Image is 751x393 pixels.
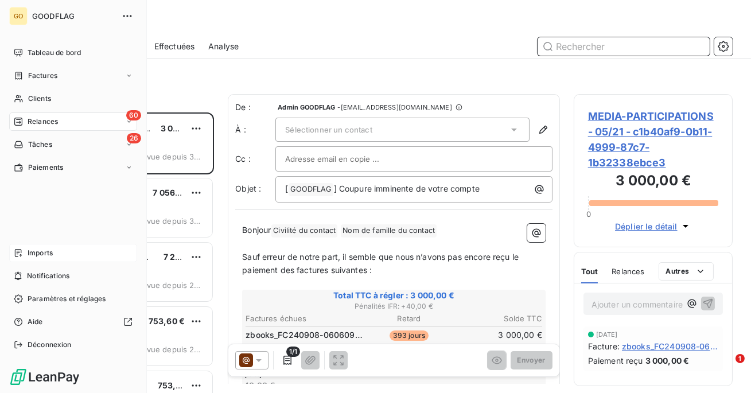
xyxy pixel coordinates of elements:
span: 1/1 [286,347,300,357]
span: Tâches [28,139,52,150]
span: Relances [612,267,644,276]
span: [DATE] [596,331,618,338]
span: Paiement reçu [588,355,643,367]
th: Solde TTC [453,313,543,325]
span: Pénalités IFR : + 40,00 € [244,301,544,312]
span: prévue depuis 343 jours [134,152,203,161]
span: Imports [28,248,53,258]
span: Factures [28,71,57,81]
span: Paiements [28,162,63,173]
label: À : [235,124,275,135]
span: prévue depuis 267 jours [134,281,203,290]
span: 26 [127,133,141,143]
span: MEDIA-PARTICIPATIONS - 05/21 - c1b40af9-0b11-4999-87c7-1b32338ebce3 [588,108,718,170]
span: Total TTC à régler : 3 000,00 € [244,290,544,301]
iframe: Intercom live chat [712,354,740,382]
span: 393 jours [390,330,429,341]
span: Admin GOODFLAG [278,104,335,111]
span: Sauf erreur de notre part, il semble que nous n’avons pas encore reçu le paiement des factures su... [242,252,521,275]
button: Déplier le détail [612,220,695,233]
span: 7 056,00 € [153,188,196,197]
span: Effectuées [154,41,195,52]
span: Aide [28,317,43,327]
th: Retard [367,313,451,325]
span: De : [235,102,275,113]
label: Cc : [235,153,275,165]
span: - [EMAIL_ADDRESS][DOMAIN_NAME] [337,104,452,111]
span: Paramètres et réglages [28,294,106,304]
span: Relances [28,116,58,127]
img: Logo LeanPay [9,368,80,386]
p: 40,00 € [244,380,402,391]
span: Déconnexion [28,340,72,350]
span: GOODFLAG [289,183,333,196]
span: 60 [126,110,141,120]
span: Clients [28,94,51,104]
a: Aide [9,313,137,331]
span: zbooks_FC240908-060611-019496 [622,340,718,352]
span: Déplier le détail [615,220,678,232]
span: Sélectionner un contact [285,125,372,134]
span: Notifications [27,271,69,281]
span: 1 [736,354,745,363]
span: 7 200,00 € [164,252,207,262]
div: GO [9,7,28,25]
span: prévue depuis 334 jours [134,216,203,225]
span: 753,60 € [158,380,194,390]
span: Tableau de bord [28,48,81,58]
span: Tout [581,267,598,276]
button: Autres [659,262,714,281]
span: Nom de famille du contact [341,224,437,238]
th: Factures échues [245,313,365,325]
span: ] Coupure imminente de votre compte [334,184,480,193]
button: Envoyer [511,351,552,369]
span: 0 [586,209,591,219]
span: Civilité du contact [271,224,337,238]
span: Bonjour [242,225,271,235]
span: 3 000,00 € [645,355,690,367]
span: Objet : [235,184,261,193]
input: Adresse email en copie ... [285,150,408,168]
span: 3 000,00 € [161,123,205,133]
span: 753,60 € [149,316,185,326]
span: GOODFLAG [32,11,115,21]
input: Rechercher [538,37,710,56]
span: zbooks_FC240908-060609-019495 [246,329,365,341]
td: 3 000,00 € [453,329,543,341]
span: Facture : [588,340,620,352]
span: [ [285,184,288,193]
span: prévue depuis 205 jours [134,345,203,354]
h3: 3 000,00 € [588,170,718,193]
span: Analyse [208,41,239,52]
